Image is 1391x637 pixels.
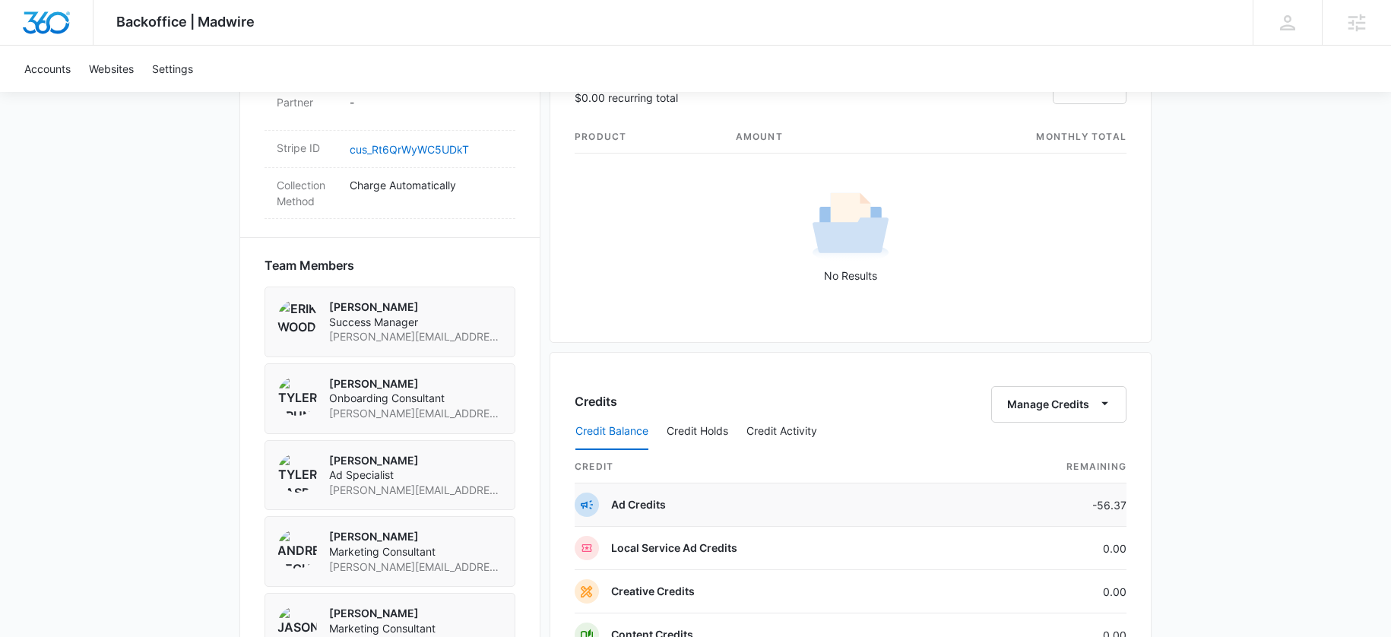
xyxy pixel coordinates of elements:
[329,559,502,575] span: [PERSON_NAME][EMAIL_ADDRESS][PERSON_NAME][DOMAIN_NAME]
[265,168,515,219] div: Collection MethodCharge Automatically
[350,94,503,110] p: -
[329,406,502,421] span: [PERSON_NAME][EMAIL_ADDRESS][PERSON_NAME][DOMAIN_NAME]
[277,453,317,493] img: Tyler Rasdon
[329,329,502,344] span: [PERSON_NAME][EMAIL_ADDRESS][PERSON_NAME][DOMAIN_NAME]
[350,143,469,156] a: cus_Rt6QrWyWC5UDkT
[965,527,1126,570] td: 0.00
[329,529,502,544] p: [PERSON_NAME]
[575,392,617,410] h3: Credits
[329,467,502,483] span: Ad Specialist
[265,256,354,274] span: Team Members
[143,46,202,92] a: Settings
[329,315,502,330] span: Success Manager
[350,177,503,193] p: Charge Automatically
[889,121,1126,154] th: monthly total
[575,121,724,154] th: product
[277,376,317,416] img: Tyler Brungardt
[965,570,1126,613] td: 0.00
[611,497,666,512] p: Ad Credits
[329,453,502,468] p: [PERSON_NAME]
[965,483,1126,527] td: -56.37
[277,529,317,569] img: Andrew Rechtsteiner
[575,90,678,106] p: $0.00 recurring total
[329,391,502,406] span: Onboarding Consultant
[965,451,1126,483] th: Remaining
[329,544,502,559] span: Marketing Consultant
[265,85,515,131] div: Partner-
[80,46,143,92] a: Websites
[265,131,515,168] div: Stripe IDcus_Rt6QrWyWC5UDkT
[575,268,1126,284] p: No Results
[575,451,965,483] th: credit
[611,584,695,599] p: Creative Credits
[277,177,337,209] dt: Collection Method
[277,94,337,110] dt: Partner
[329,621,502,636] span: Marketing Consultant
[329,376,502,391] p: [PERSON_NAME]
[277,299,317,339] img: Erik Woods
[813,188,889,264] img: No Results
[991,386,1126,423] button: Manage Credits
[667,414,728,450] button: Credit Holds
[329,606,502,621] p: [PERSON_NAME]
[724,121,889,154] th: amount
[575,414,648,450] button: Credit Balance
[15,46,80,92] a: Accounts
[116,14,255,30] span: Backoffice | Madwire
[746,414,817,450] button: Credit Activity
[329,483,502,498] span: [PERSON_NAME][EMAIL_ADDRESS][PERSON_NAME][DOMAIN_NAME]
[329,299,502,315] p: [PERSON_NAME]
[611,540,737,556] p: Local Service Ad Credits
[277,140,337,156] dt: Stripe ID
